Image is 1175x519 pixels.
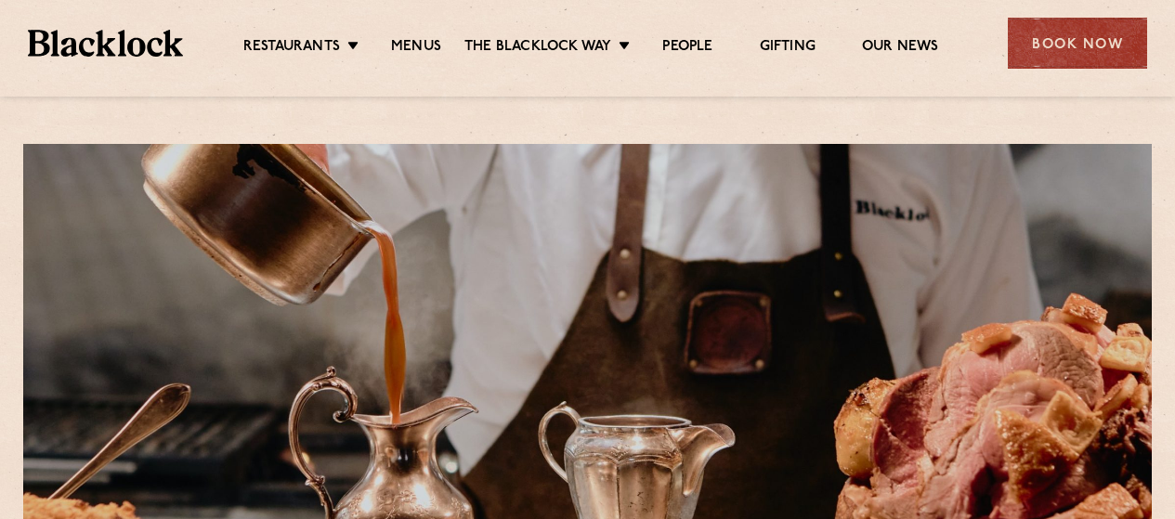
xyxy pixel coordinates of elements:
a: Gifting [760,38,816,58]
div: Book Now [1008,18,1147,69]
a: The Blacklock Way [464,38,611,58]
a: Our News [862,38,939,58]
a: Restaurants [243,38,340,58]
a: Menus [391,38,441,58]
a: People [662,38,712,58]
img: BL_Textured_Logo-footer-cropped.svg [28,30,183,56]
